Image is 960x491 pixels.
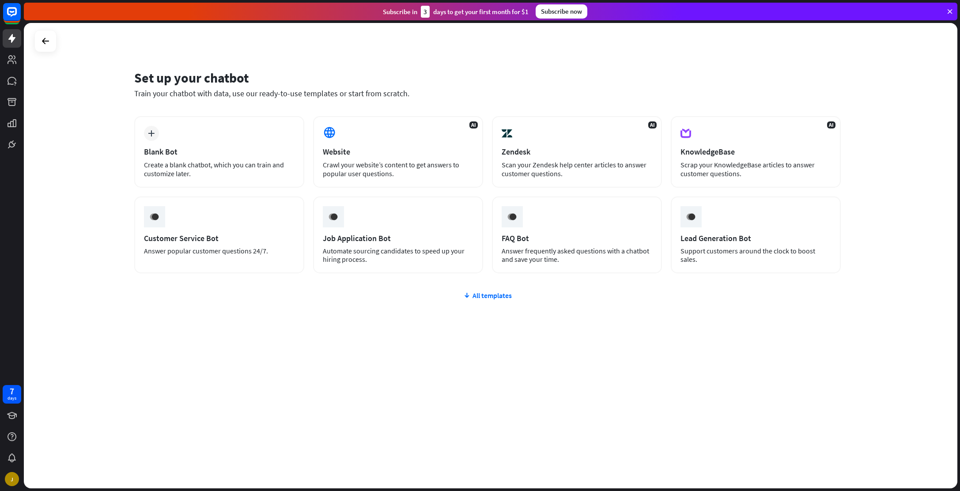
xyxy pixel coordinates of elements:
a: 7 days [3,385,21,404]
div: days [8,395,16,401]
div: 3 [421,6,430,18]
div: 7 [10,387,14,395]
div: Subscribe in days to get your first month for $1 [383,6,529,18]
div: Subscribe now [536,4,587,19]
div: J [5,472,19,486]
